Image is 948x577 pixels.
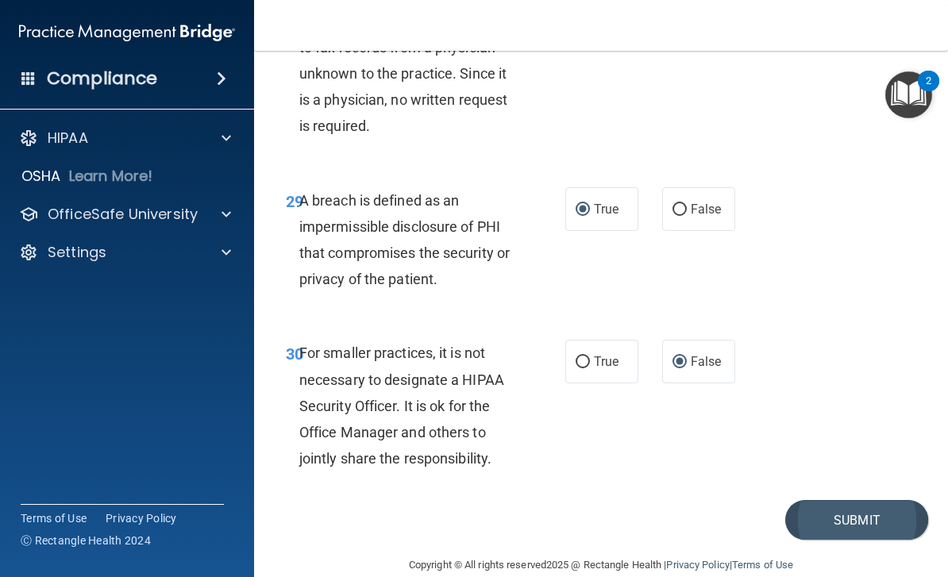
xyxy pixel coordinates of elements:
[594,202,619,217] span: True
[594,354,619,369] span: True
[48,243,106,262] p: Settings
[666,559,729,571] a: Privacy Policy
[885,71,932,118] button: Open Resource Center, 2 new notifications
[732,559,793,571] a: Terms of Use
[576,204,590,216] input: True
[48,129,88,148] p: HIPAA
[69,167,153,186] p: Learn More!
[926,81,931,102] div: 2
[672,356,687,368] input: False
[19,243,231,262] a: Settings
[106,510,177,526] a: Privacy Policy
[48,205,198,224] p: OfficeSafe University
[576,356,590,368] input: True
[21,533,151,548] span: Ⓒ Rectangle Health 2024
[299,344,504,467] span: For smaller practices, it is not necessary to designate a HIPAA Security Officer. It is ok for th...
[691,354,722,369] span: False
[286,344,303,364] span: 30
[691,202,722,217] span: False
[21,167,61,186] p: OSHA
[19,205,231,224] a: OfficeSafe University
[21,510,87,526] a: Terms of Use
[672,204,687,216] input: False
[299,192,510,288] span: A breach is defined as an impermissible disclosure of PHI that compromises the security or privac...
[785,500,928,540] button: Submit
[19,129,231,148] a: HIPAA
[299,12,507,134] span: The practice receives a request to fax records from a physician unknown to the practice. Since it...
[286,192,303,211] span: 29
[19,17,235,48] img: PMB logo
[47,67,157,90] h4: Compliance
